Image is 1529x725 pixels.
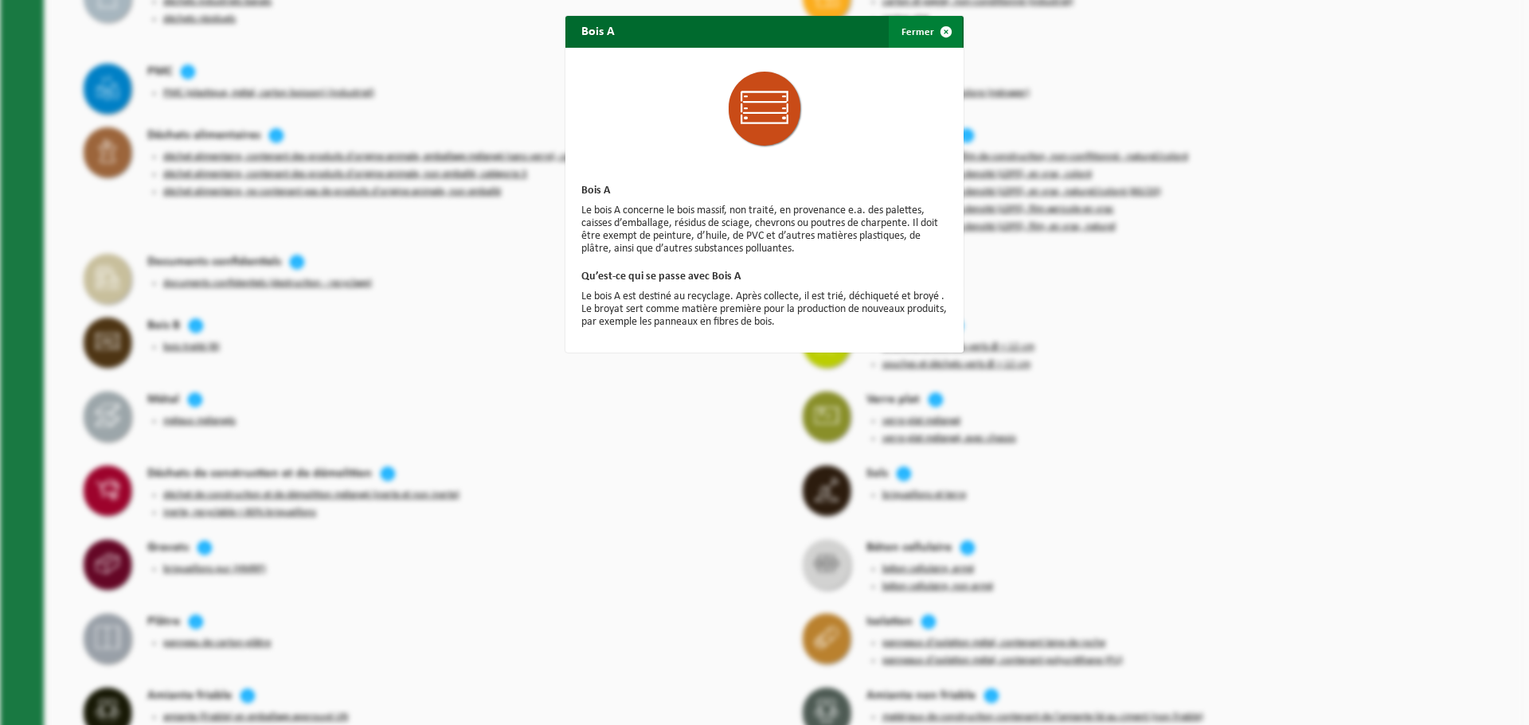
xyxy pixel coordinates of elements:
button: Fermer [889,16,962,48]
h2: Bois A [565,16,631,46]
p: Le bois A concerne le bois massif, non traité, en provenance e.a. des palettes, caisses d’emballa... [581,205,948,255]
p: Le bois A est destiné au recyclage. Après collecte, il est trié, déchiqueté et broyé . Le broyat ... [581,290,948,329]
h3: Bois A [581,185,948,197]
h3: Qu’est-ce qui se passe avec Bois A [581,271,948,283]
